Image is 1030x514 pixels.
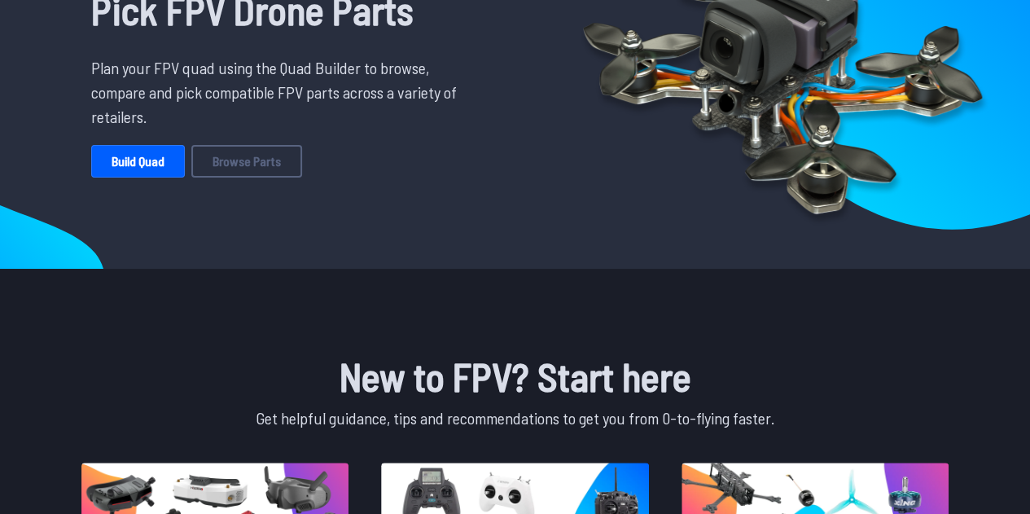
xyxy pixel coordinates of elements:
p: Plan your FPV quad using the Quad Builder to browse, compare and pick compatible FPV parts across... [91,55,457,129]
a: Build Quad [91,145,185,178]
p: Get helpful guidance, tips and recommendations to get you from 0-to-flying faster. [78,406,952,430]
a: Browse Parts [191,145,302,178]
h1: New to FPV? Start here [78,347,952,406]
